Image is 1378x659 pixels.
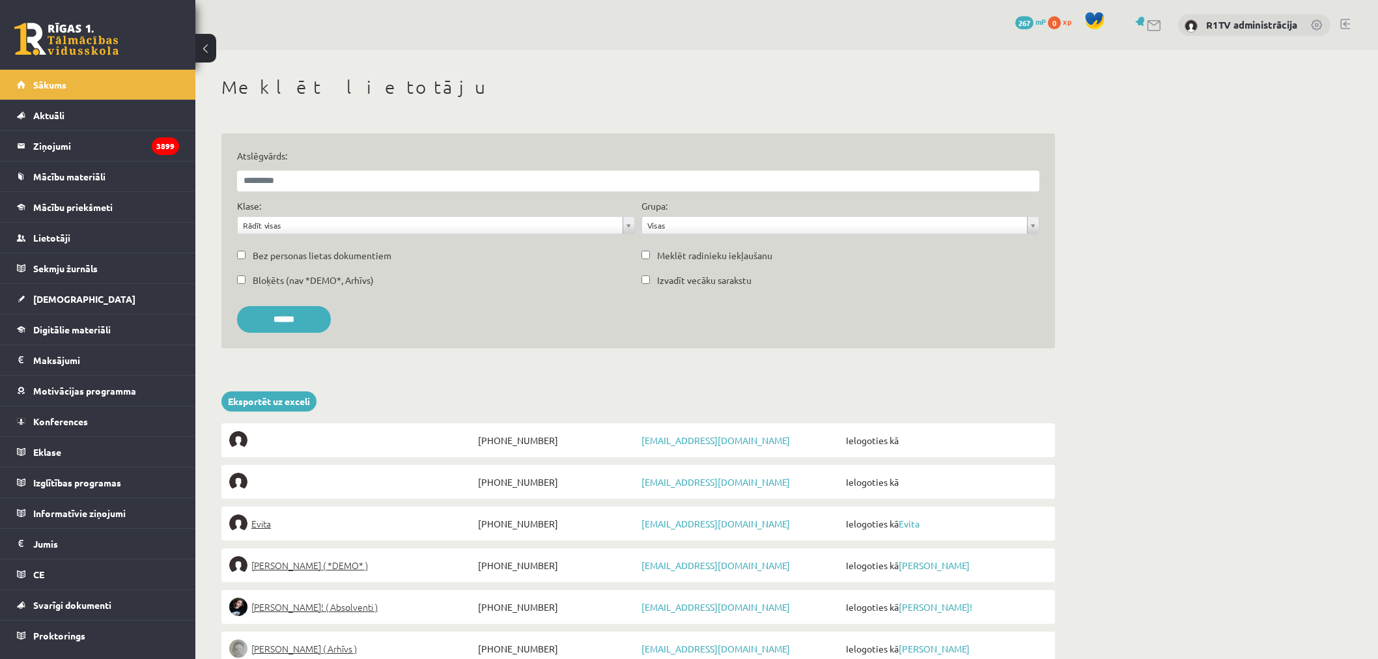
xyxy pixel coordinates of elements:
a: Informatīvie ziņojumi [17,498,179,528]
i: 3899 [152,137,179,155]
label: Klase: [237,199,261,213]
span: [PHONE_NUMBER] [475,639,638,658]
span: [PHONE_NUMBER] [475,431,638,449]
span: Mācību materiāli [33,171,105,182]
a: Lietotāji [17,223,179,253]
label: Atslēgvārds: [237,149,1039,163]
img: Evita [229,514,247,533]
a: Mācību materiāli [17,161,179,191]
a: Konferences [17,406,179,436]
span: Visas [647,217,1022,234]
span: mP [1035,16,1046,27]
legend: Maksājumi [33,345,179,375]
legend: Ziņojumi [33,131,179,161]
label: Grupa: [641,199,668,213]
a: Digitālie materiāli [17,315,179,344]
a: Evita [229,514,475,533]
span: [PHONE_NUMBER] [475,598,638,616]
span: [PERSON_NAME] ( *DEMO* ) [251,556,368,574]
a: Sekmju žurnāls [17,253,179,283]
a: Eksportēt uz exceli [221,391,316,412]
a: Motivācijas programma [17,376,179,406]
span: Ielogoties kā [843,431,1047,449]
span: [DEMOGRAPHIC_DATA] [33,293,135,305]
span: [PERSON_NAME]! ( Absolventi ) [251,598,378,616]
span: [PHONE_NUMBER] [475,556,638,574]
a: Evita [899,518,920,529]
a: [EMAIL_ADDRESS][DOMAIN_NAME] [641,643,790,654]
a: [EMAIL_ADDRESS][DOMAIN_NAME] [641,601,790,613]
span: Svarīgi dokumenti [33,599,111,611]
a: [DEMOGRAPHIC_DATA] [17,284,179,314]
span: Konferences [33,415,88,427]
a: [EMAIL_ADDRESS][DOMAIN_NAME] [641,559,790,571]
a: Mācību priekšmeti [17,192,179,222]
h1: Meklēt lietotāju [221,76,1055,98]
span: 267 [1015,16,1033,29]
a: Rīgas 1. Tālmācības vidusskola [14,23,119,55]
a: Jumis [17,529,179,559]
span: [PHONE_NUMBER] [475,473,638,491]
span: Rādīt visas [243,217,617,234]
a: CE [17,559,179,589]
a: Sākums [17,70,179,100]
a: [PERSON_NAME] [899,643,970,654]
span: Aktuāli [33,109,64,121]
span: Mācību priekšmeti [33,201,113,213]
a: Svarīgi dokumenti [17,590,179,620]
label: Bez personas lietas dokumentiem [253,249,391,262]
a: 0 xp [1048,16,1078,27]
span: Ielogoties kā [843,598,1047,616]
a: [PERSON_NAME] ( Arhīvs ) [229,639,475,658]
span: Izglītības programas [33,477,121,488]
a: Maksājumi [17,345,179,375]
span: CE [33,568,44,580]
a: R1TV administrācija [1206,18,1297,31]
a: [EMAIL_ADDRESS][DOMAIN_NAME] [641,518,790,529]
span: Evita [251,514,271,533]
span: Proktorings [33,630,85,641]
label: Izvadīt vecāku sarakstu [657,273,752,287]
a: Aktuāli [17,100,179,130]
a: [PERSON_NAME]! ( Absolventi ) [229,598,475,616]
img: R1TV administrācija [1185,20,1198,33]
a: Visas [642,217,1039,234]
span: Informatīvie ziņojumi [33,507,126,519]
span: Lietotāji [33,232,70,244]
a: [EMAIL_ADDRESS][DOMAIN_NAME] [641,434,790,446]
a: [EMAIL_ADDRESS][DOMAIN_NAME] [641,476,790,488]
img: Elīna Elizabete Ancveriņa [229,556,247,574]
span: [PERSON_NAME] ( Arhīvs ) [251,639,357,658]
span: Eklase [33,446,61,458]
span: Ielogoties kā [843,556,1047,574]
label: Bloķēts (nav *DEMO*, Arhīvs) [253,273,374,287]
a: Rādīt visas [238,217,634,234]
span: [PHONE_NUMBER] [475,514,638,533]
a: Proktorings [17,621,179,651]
span: 0 [1048,16,1061,29]
a: [PERSON_NAME] ( *DEMO* ) [229,556,475,574]
a: Ziņojumi3899 [17,131,179,161]
span: xp [1063,16,1071,27]
a: Izglītības programas [17,468,179,498]
img: Lelde Braune [229,639,247,658]
a: [PERSON_NAME] [899,559,970,571]
img: Sofija Anrio-Karlauska! [229,598,247,616]
span: Motivācijas programma [33,385,136,397]
label: Meklēt radinieku iekļaušanu [657,249,772,262]
span: Sākums [33,79,66,91]
a: [PERSON_NAME]! [899,601,972,613]
a: Eklase [17,437,179,467]
span: Digitālie materiāli [33,324,111,335]
span: Jumis [33,538,58,550]
span: Ielogoties kā [843,473,1047,491]
span: Ielogoties kā [843,514,1047,533]
span: Sekmju žurnāls [33,262,98,274]
span: Ielogoties kā [843,639,1047,658]
a: 267 mP [1015,16,1046,27]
